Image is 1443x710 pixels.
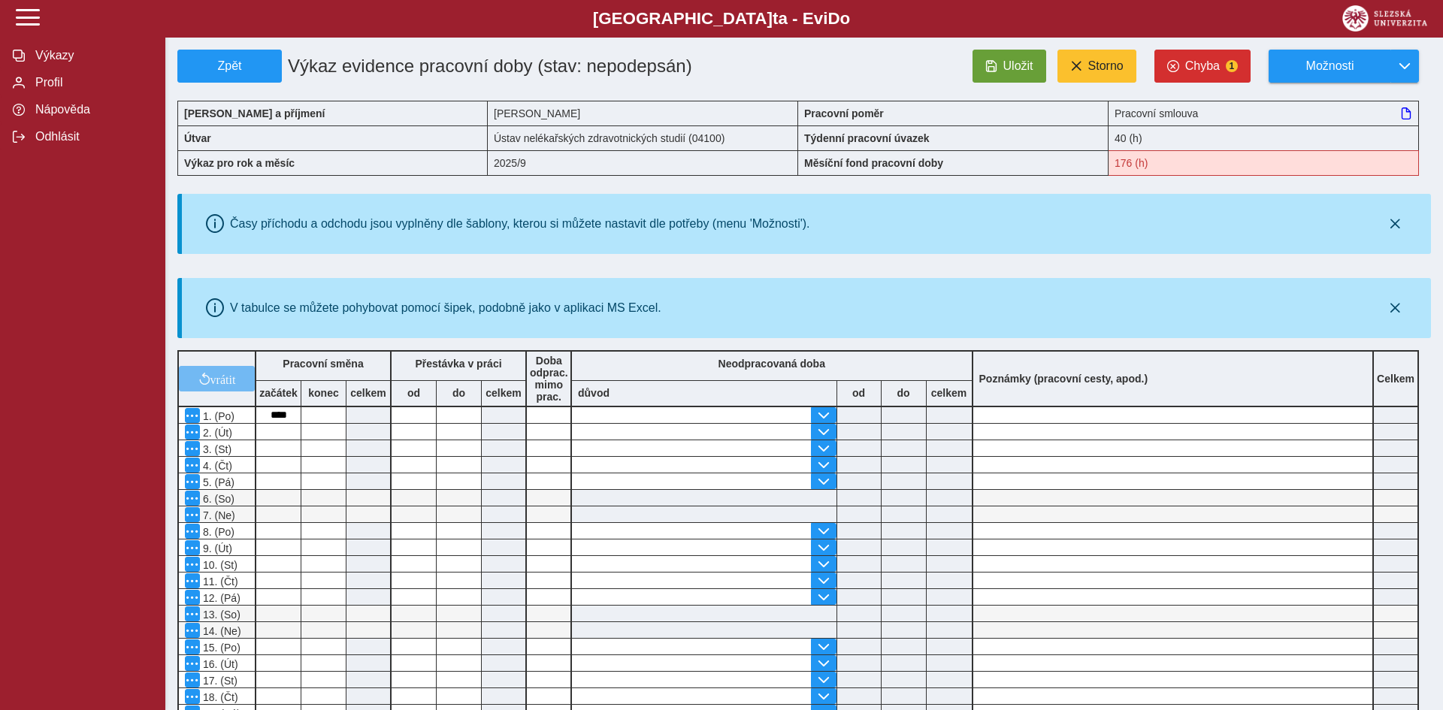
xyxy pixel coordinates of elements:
button: Menu [185,557,200,572]
span: o [840,9,851,28]
button: Menu [185,491,200,506]
span: 16. (Út) [200,658,238,670]
div: [PERSON_NAME] [488,101,798,125]
span: Uložit [1003,59,1033,73]
span: Odhlásit [31,130,153,144]
span: Chyba [1185,59,1220,73]
button: Menu [185,656,200,671]
span: 1. (Po) [200,410,234,422]
span: Zpět [184,59,275,73]
span: Výkazy [31,49,153,62]
b: důvod [578,387,610,399]
span: 5. (Pá) [200,476,234,488]
span: t [773,9,778,28]
button: Menu [185,689,200,704]
span: 9. (Út) [200,542,232,554]
b: Výkaz pro rok a měsíc [184,157,295,169]
button: Menu [185,524,200,539]
button: Menu [185,672,200,687]
div: Ústav nelékařských zdravotnických studií (04100) [488,125,798,150]
span: 12. (Pá) [200,592,240,604]
span: 14. (Ne) [200,625,241,637]
button: Zpět [177,50,282,83]
button: Storno [1057,50,1136,83]
span: 17. (St) [200,675,237,687]
span: Možnosti [1281,59,1378,73]
b: do [437,387,481,399]
button: Menu [185,623,200,638]
b: Týdenní pracovní úvazek [804,132,930,144]
button: Menu [185,606,200,621]
span: Storno [1088,59,1124,73]
b: Doba odprac. mimo prac. [530,355,568,403]
button: Menu [185,474,200,489]
span: 10. (St) [200,559,237,571]
b: celkem [346,387,390,399]
button: Menu [185,590,200,605]
button: vrátit [179,366,255,391]
button: Uložit [973,50,1046,83]
div: 2025/9 [488,150,798,176]
b: Poznámky (pracovní cesty, apod.) [973,373,1154,385]
button: Možnosti [1269,50,1390,83]
div: Fond pracovní doby (176 h) a součet hodin ( h) se neshodují! [1109,150,1419,176]
span: Profil [31,76,153,89]
button: Menu [185,573,200,588]
b: do [882,387,926,399]
span: D [827,9,839,28]
button: Menu [185,507,200,522]
b: Útvar [184,132,211,144]
b: celkem [482,387,525,399]
b: Pracovní poměr [804,107,884,119]
span: 18. (Čt) [200,691,238,703]
b: [GEOGRAPHIC_DATA] a - Evi [45,9,1398,29]
b: začátek [256,387,301,399]
div: Časy příchodu a odchodu jsou vyplněny dle šablony, kterou si můžete nastavit dle potřeby (menu 'M... [230,217,810,231]
button: Menu [185,424,200,440]
h1: Výkaz evidence pracovní doby (stav: nepodepsán) [282,50,700,83]
div: 40 (h) [1109,125,1419,150]
span: 15. (Po) [200,642,240,654]
span: 3. (St) [200,443,231,455]
button: Menu [185,540,200,555]
button: Menu [185,408,200,423]
b: [PERSON_NAME] a příjmení [184,107,325,119]
b: od [392,387,436,399]
span: 2. (Út) [200,427,232,439]
span: 11. (Čt) [200,576,238,588]
div: V tabulce se můžete pohybovat pomocí šipek, podobně jako v aplikaci MS Excel. [230,301,661,315]
img: logo_web_su.png [1342,5,1427,32]
span: 7. (Ne) [200,509,235,521]
span: 4. (Čt) [200,460,232,472]
b: Celkem [1377,373,1414,385]
span: 1 [1226,60,1238,72]
span: 6. (So) [200,493,234,505]
button: Chyba1 [1154,50,1251,83]
b: od [837,387,881,399]
b: konec [301,387,346,399]
span: 8. (Po) [200,526,234,538]
b: celkem [927,387,972,399]
span: Nápověda [31,103,153,116]
button: Menu [185,458,200,473]
b: Měsíční fond pracovní doby [804,157,943,169]
span: 13. (So) [200,609,240,621]
button: Menu [185,441,200,456]
b: Přestávka v práci [415,358,501,370]
b: Pracovní směna [283,358,363,370]
b: Neodpracovaná doba [718,358,825,370]
button: Menu [185,639,200,654]
div: Pracovní smlouva [1109,101,1419,125]
span: vrátit [210,373,236,385]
